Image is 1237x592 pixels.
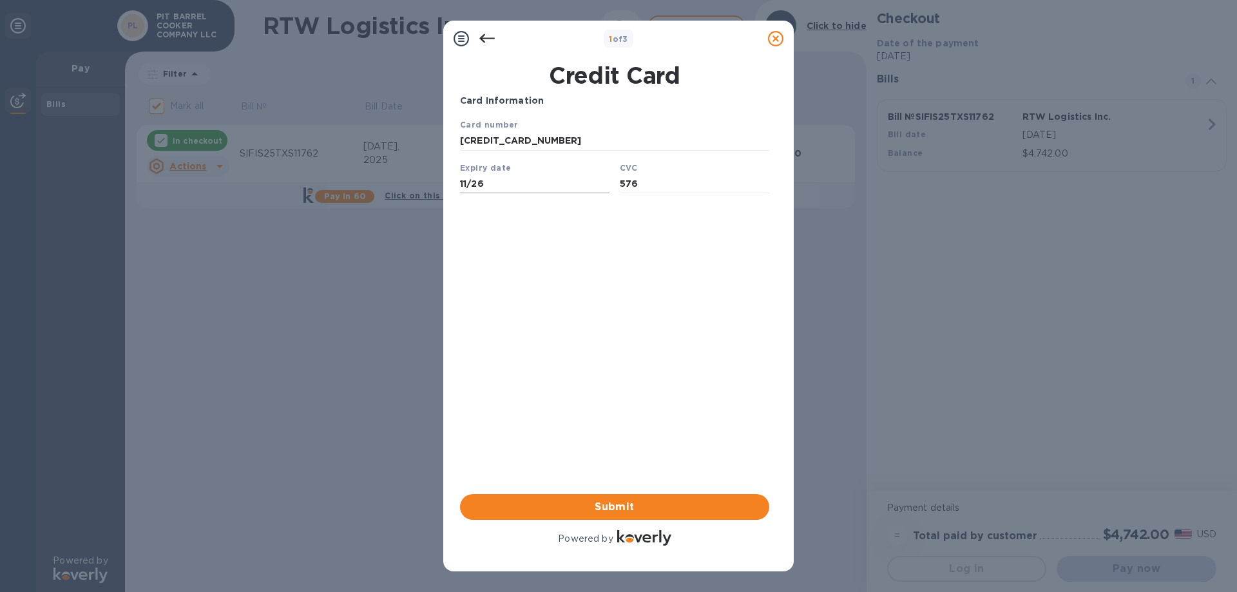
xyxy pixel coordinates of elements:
[470,499,759,515] span: Submit
[609,34,612,44] span: 1
[558,532,613,546] p: Powered by
[460,494,769,520] button: Submit
[609,34,628,44] b: of 3
[617,530,671,546] img: Logo
[460,118,769,197] iframe: Your browser does not support iframes
[455,62,774,89] h1: Credit Card
[460,95,544,106] b: Card Information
